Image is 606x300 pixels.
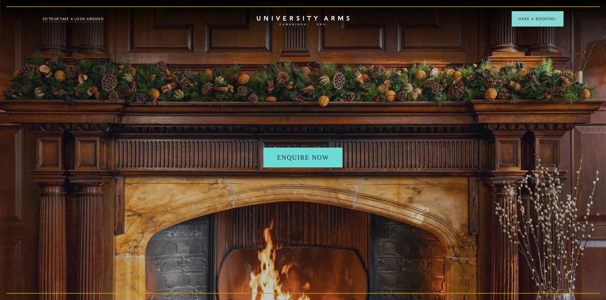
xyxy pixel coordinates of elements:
a: 3D TOUR:TAKE A LOOK AROUND [42,16,104,22]
span: Make a Booking [518,16,557,22]
button: Make a BookingArrow icon [512,11,564,27]
a: Enquire Now [264,148,342,167]
a: Home [257,16,349,26]
img: Arrow icon [555,18,557,20]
